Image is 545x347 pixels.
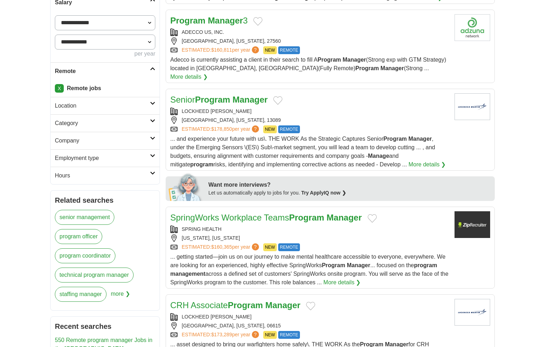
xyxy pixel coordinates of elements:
[252,46,259,53] span: ?
[170,136,435,167] span: ... and experience your future with us\. THE WORK As the Strategic Captures Senior , under the Em...
[182,331,260,339] a: ESTIMATED:$173,289per year?
[170,16,248,25] a: Program Manager3
[170,37,449,45] div: [GEOGRAPHIC_DATA], [US_STATE], 27560
[327,213,362,222] strong: Manager
[182,314,251,320] a: LOCKHEED [PERSON_NAME]
[455,93,490,120] img: Lockheed Martin logo
[263,125,277,133] span: NEW
[170,254,448,285] span: ... getting started—join us on our journey to make mental healthcare accessible to everyone, ever...
[211,126,232,132] span: $178,850
[263,243,277,251] span: NEW
[278,243,300,251] span: REMOTE
[168,172,203,201] img: apply-iq-scientist.png
[170,95,268,104] a: SeniorProgram Manager
[170,16,206,25] strong: Program
[383,136,407,142] strong: Program
[170,234,449,242] div: [US_STATE], [US_STATE]
[455,211,490,238] img: Company logo
[252,125,259,133] span: ?
[51,167,160,184] a: Hours
[55,136,150,145] h2: Company
[208,181,490,189] div: Want more interviews?
[170,300,300,310] a: CRH AssociateProgram Manager
[228,300,263,310] strong: Program
[409,160,446,169] a: More details ❯
[182,125,260,133] a: ESTIMATED:$178,850per year?
[278,46,300,54] span: REMOTE
[414,262,437,268] strong: program
[182,243,260,251] a: ESTIMATED:$160,365per year?
[278,125,300,133] span: REMOTE
[55,268,134,283] a: technical program manager
[263,46,277,54] span: NEW
[55,67,150,76] h2: Remote
[322,262,345,268] strong: Program
[195,95,230,104] strong: Program
[408,136,432,142] strong: Manager
[67,85,101,91] strong: Remote jobs
[252,243,259,250] span: ?
[51,62,160,80] a: Remote
[170,271,206,277] strong: management
[380,65,404,71] strong: Manager
[182,46,260,54] a: ESTIMATED:$160,811per year?
[55,195,155,206] h2: Related searches
[55,248,115,263] a: program coordinator
[233,95,268,104] strong: Manager
[355,65,379,71] strong: Program
[51,149,160,167] a: Employment type
[318,57,341,63] strong: Program
[323,278,361,287] a: More details ❯
[170,29,449,36] div: ADECCO US, INC.
[51,97,160,114] a: Location
[455,299,490,326] img: Lockheed Martin logo
[55,321,155,332] h2: Recent searches
[273,96,282,105] button: Add to favorite jobs
[208,189,490,197] div: Let us automatically apply to jobs for you.
[208,16,243,25] strong: Manager
[455,14,490,41] img: Company logo
[190,161,213,167] strong: program
[55,229,102,244] a: program officer
[368,153,389,159] strong: Manage
[343,57,366,63] strong: Manager
[51,114,160,132] a: Category
[55,119,150,128] h2: Category
[289,213,324,222] strong: Program
[170,226,449,233] div: SPRING HEALTH
[211,244,232,250] span: $160,365
[170,322,449,330] div: [GEOGRAPHIC_DATA], [US_STATE], 06615
[55,154,150,162] h2: Employment type
[263,331,277,339] span: NEW
[306,302,315,310] button: Add to favorite jobs
[55,102,150,110] h2: Location
[55,210,114,225] a: senior management
[51,132,160,149] a: Company
[170,57,446,71] span: Adecco is currently assisting a client in their search to fill A (Strong exp with GTM Strategy) l...
[170,73,208,81] a: More details ❯
[368,214,377,223] button: Add to favorite jobs
[211,332,232,337] span: $173,289
[170,116,449,124] div: [GEOGRAPHIC_DATA], [US_STATE], 13089
[55,171,150,180] h2: Hours
[111,287,130,306] span: more ❯
[182,108,251,114] a: LOCKHEED [PERSON_NAME]
[55,84,64,93] a: X
[301,190,346,196] a: Try ApplyIQ now ❯
[278,331,300,339] span: REMOTE
[252,331,259,338] span: ?
[211,47,232,53] span: $160,811
[55,50,155,58] div: per year
[55,287,107,302] a: staffing manager
[170,213,362,222] a: SpringWorks Workplace TeamsProgram Manager
[347,262,370,268] strong: Manager
[253,17,263,26] button: Add to favorite jobs
[265,300,301,310] strong: Manager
